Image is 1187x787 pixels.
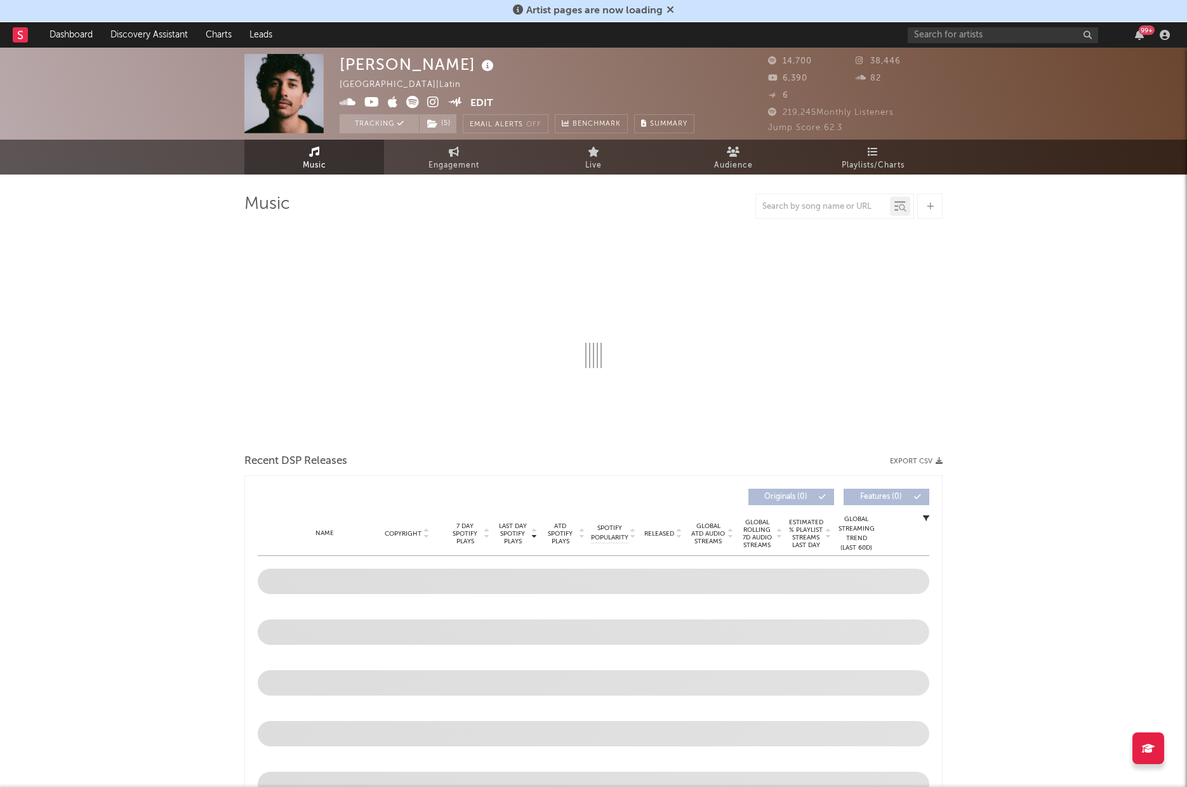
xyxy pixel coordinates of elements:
[768,57,812,65] span: 14,700
[385,530,421,538] span: Copyright
[803,140,943,175] a: Playlists/Charts
[739,519,774,549] span: Global Rolling 7D Audio Streams
[768,91,788,100] span: 6
[573,117,621,132] span: Benchmark
[244,454,347,469] span: Recent DSP Releases
[1139,25,1155,35] div: 99 +
[340,114,419,133] button: Tracking
[788,519,823,549] span: Estimated % Playlist Streams Last Day
[526,6,663,16] span: Artist pages are now loading
[448,522,482,545] span: 7 Day Spotify Plays
[470,96,493,112] button: Edit
[663,140,803,175] a: Audience
[526,121,541,128] em: Off
[666,6,674,16] span: Dismiss
[757,493,815,501] span: Originals ( 0 )
[244,140,384,175] a: Music
[634,114,694,133] button: Summary
[844,489,929,505] button: Features(0)
[102,22,197,48] a: Discovery Assistant
[384,140,524,175] a: Engagement
[644,530,674,538] span: Released
[428,158,479,173] span: Engagement
[756,202,890,212] input: Search by song name or URL
[890,458,943,465] button: Export CSV
[768,124,842,132] span: Jump Score: 62.3
[419,114,457,133] span: ( 5 )
[420,114,456,133] button: (5)
[856,57,901,65] span: 38,446
[768,74,807,83] span: 6,390
[1135,30,1144,40] button: 99+
[856,74,881,83] span: 82
[524,140,663,175] a: Live
[714,158,753,173] span: Audience
[241,22,281,48] a: Leads
[748,489,834,505] button: Originals(0)
[543,522,577,545] span: ATD Spotify Plays
[340,54,497,75] div: [PERSON_NAME]
[650,121,687,128] span: Summary
[496,522,529,545] span: Last Day Spotify Plays
[908,27,1098,43] input: Search for artists
[463,114,548,133] button: Email AlertsOff
[303,158,326,173] span: Music
[555,114,628,133] a: Benchmark
[340,77,475,93] div: [GEOGRAPHIC_DATA] | Latin
[691,522,726,545] span: Global ATD Audio Streams
[837,515,875,553] div: Global Streaming Trend (Last 60D)
[41,22,102,48] a: Dashboard
[768,109,894,117] span: 219,245 Monthly Listeners
[283,529,366,538] div: Name
[852,493,910,501] span: Features ( 0 )
[842,158,905,173] span: Playlists/Charts
[197,22,241,48] a: Charts
[591,524,628,543] span: Spotify Popularity
[585,158,602,173] span: Live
